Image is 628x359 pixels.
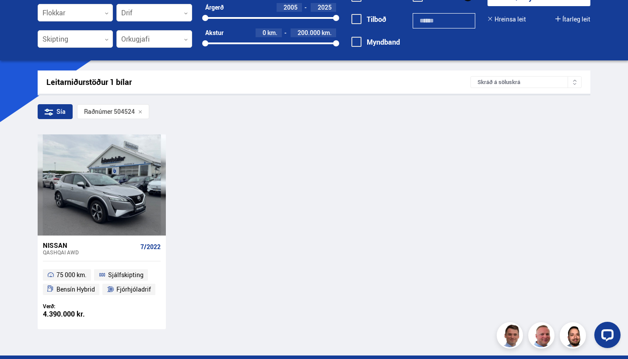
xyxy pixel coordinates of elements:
div: 4.390.000 kr. [43,310,102,318]
span: Bensín Hybrid [56,284,95,295]
span: Raðnúmer 504524 [84,108,135,115]
span: 2025 [318,3,332,11]
div: Verð: [43,303,102,310]
span: 2005 [284,3,298,11]
button: Hreinsa leit [488,16,526,23]
div: Sía [38,104,73,119]
span: 0 [263,28,266,37]
div: Árgerð [205,4,224,11]
div: Leitarniðurstöður 1 bílar [46,77,471,87]
span: Sjálfskipting [108,270,144,280]
iframe: LiveChat chat widget [587,318,624,355]
div: Qashqai AWD [43,249,137,255]
img: siFngHWaQ9KaOqBr.png [530,324,556,350]
img: FbJEzSuNWCJXmdc-.webp [498,324,524,350]
a: Nissan Qashqai AWD 7/2022 75 000 km. Sjálfskipting Bensín Hybrid Fjórhjóladrif Verð: 4.390.000 kr. [38,236,166,329]
div: Akstur [205,29,224,36]
span: km. [322,29,332,36]
label: Myndband [351,38,400,46]
span: 200.000 [298,28,320,37]
button: Ítarleg leit [555,16,590,23]
label: Tilboð [351,15,386,23]
span: 75 000 km. [56,270,87,280]
span: Fjórhjóladrif [116,284,151,295]
span: 7/2022 [140,243,161,250]
img: nhp88E3Fdnt1Opn2.png [561,324,587,350]
div: Nissan [43,241,137,249]
div: Skráð á söluskrá [470,76,582,88]
span: km. [267,29,277,36]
